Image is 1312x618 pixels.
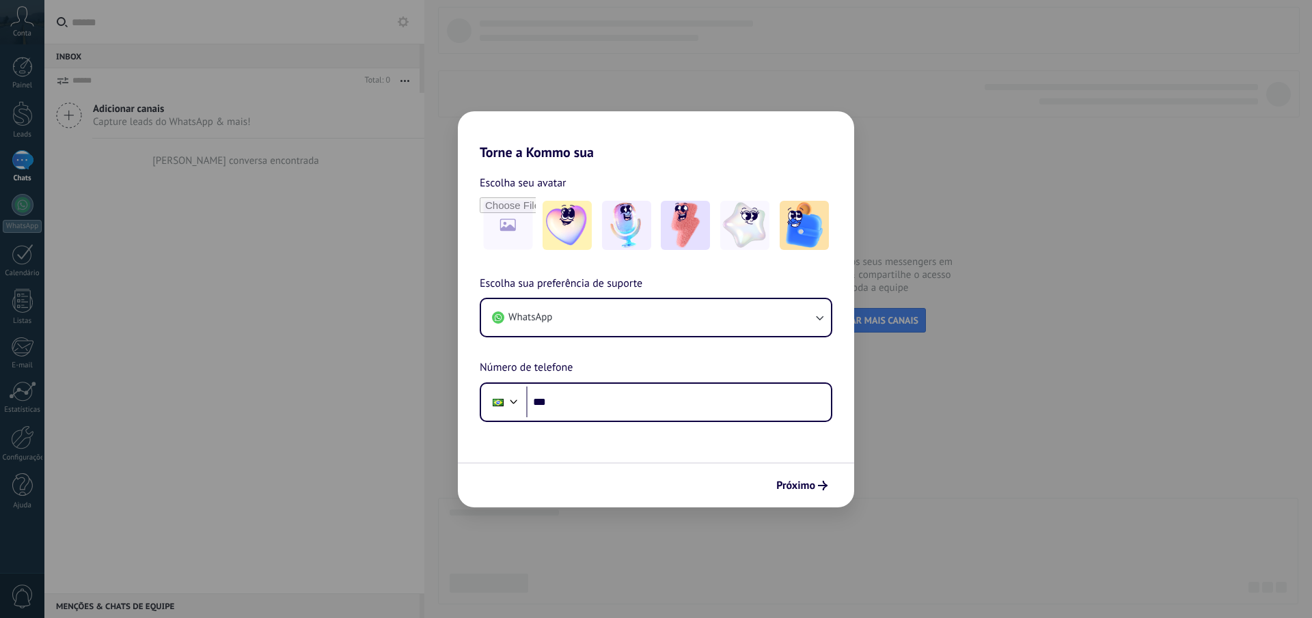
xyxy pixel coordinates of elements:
span: Próximo [776,481,815,490]
span: Escolha sua preferência de suporte [480,275,642,293]
img: -4.jpeg [720,201,769,250]
button: Próximo [770,474,834,497]
h2: Torne a Kommo sua [458,111,854,160]
img: -1.jpeg [543,201,592,250]
span: WhatsApp [508,311,552,324]
span: Número de telefone [480,359,573,377]
span: Escolha seu avatar [480,174,566,192]
button: WhatsApp [481,299,831,336]
img: -5.jpeg [780,201,829,250]
img: -2.jpeg [602,201,651,250]
img: -3.jpeg [661,201,710,250]
div: Brazil: + 55 [485,388,511,417]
